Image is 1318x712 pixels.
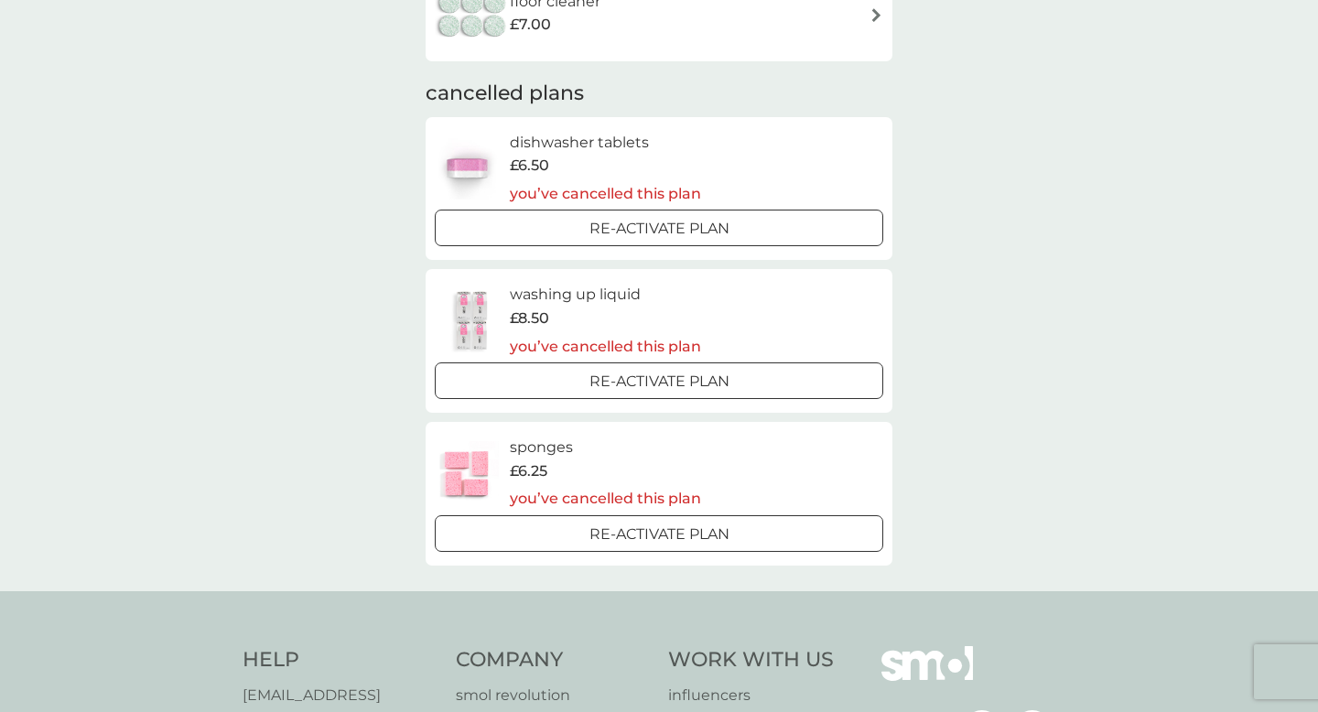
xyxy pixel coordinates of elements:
[456,684,651,707] a: smol revolution
[435,210,883,246] button: Re-activate Plan
[435,135,499,200] img: dishwasher tablets
[668,646,834,674] h4: Work With Us
[435,441,499,505] img: sponges
[435,288,510,352] img: washing up liquid
[510,13,551,37] span: £7.00
[510,307,549,330] span: £8.50
[510,283,701,307] h6: washing up liquid
[243,646,438,674] h4: Help
[510,131,701,155] h6: dishwasher tablets
[589,217,729,241] p: Re-activate Plan
[881,646,973,708] img: smol
[510,436,701,459] h6: sponges
[510,335,701,359] p: you’ve cancelled this plan
[435,515,883,552] button: Re-activate Plan
[456,646,651,674] h4: Company
[435,362,883,399] button: Re-activate Plan
[589,523,729,546] p: Re-activate Plan
[870,8,883,22] img: arrow right
[510,487,701,511] p: you’ve cancelled this plan
[426,80,892,108] h2: cancelled plans
[668,684,834,707] a: influencers
[510,182,701,206] p: you’ve cancelled this plan
[510,154,549,178] span: £6.50
[589,370,729,394] p: Re-activate Plan
[510,459,547,483] span: £6.25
